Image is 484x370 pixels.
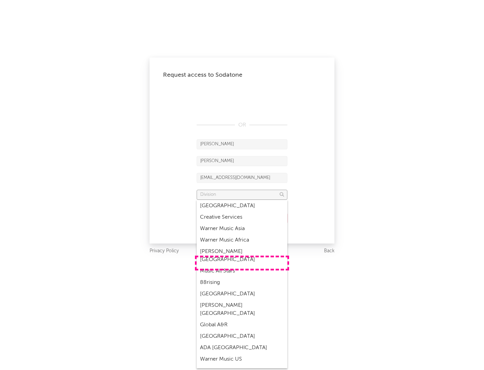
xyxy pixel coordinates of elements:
[197,319,287,331] div: Global A&R
[197,354,287,365] div: Warner Music US
[197,212,287,223] div: Creative Services
[163,71,321,79] div: Request access to Sodatone
[197,246,287,265] div: [PERSON_NAME] [GEOGRAPHIC_DATA]
[197,121,287,129] div: OR
[197,156,287,166] input: Last Name
[197,173,287,183] input: Email
[197,190,287,200] input: Division
[197,265,287,277] div: Music All Stars
[150,247,179,255] a: Privacy Policy
[197,331,287,342] div: [GEOGRAPHIC_DATA]
[197,200,287,212] div: [GEOGRAPHIC_DATA]
[197,139,287,149] input: First Name
[197,234,287,246] div: Warner Music Africa
[197,342,287,354] div: ADA [GEOGRAPHIC_DATA]
[197,277,287,288] div: 88rising
[197,223,287,234] div: Warner Music Asia
[197,288,287,300] div: [GEOGRAPHIC_DATA]
[197,300,287,319] div: [PERSON_NAME] [GEOGRAPHIC_DATA]
[324,247,334,255] a: Back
